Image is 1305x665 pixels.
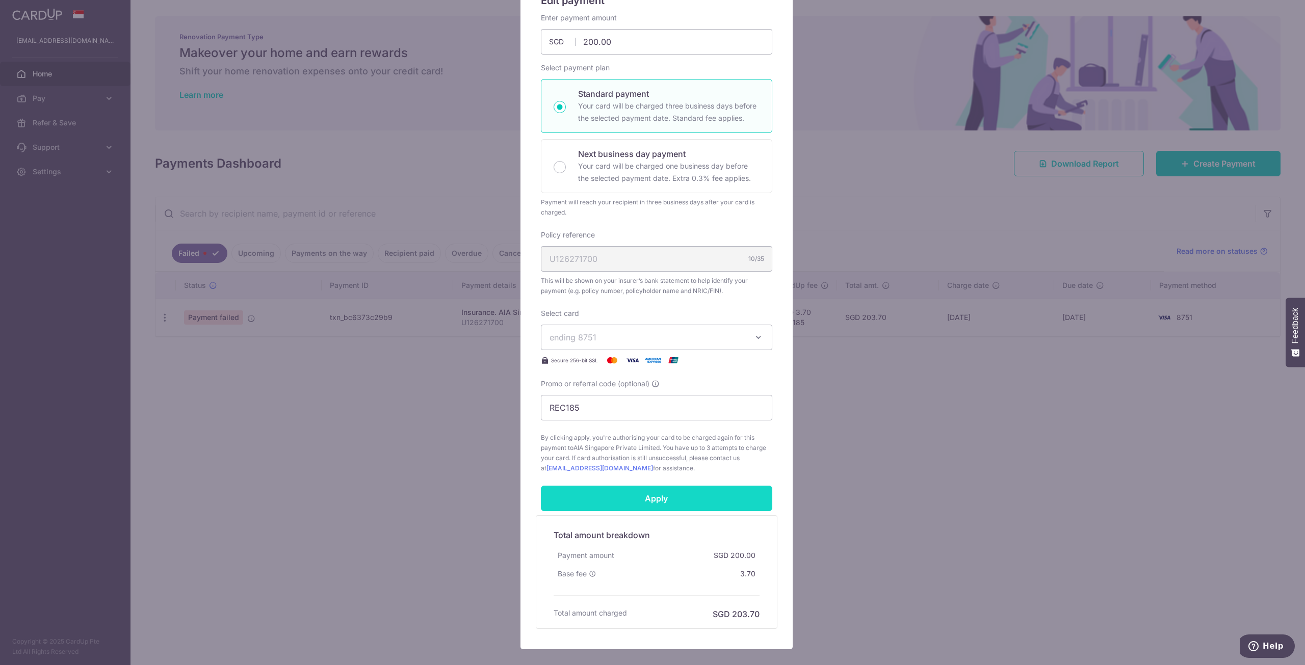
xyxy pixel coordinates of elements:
[622,354,643,366] img: Visa
[663,354,684,366] img: UnionPay
[554,546,618,565] div: Payment amount
[551,356,598,364] span: Secure 256-bit SSL
[1286,298,1305,367] button: Feedback - Show survey
[550,332,596,342] span: ending 8751
[541,230,595,240] label: Policy reference
[573,444,660,451] span: AIA Singapore Private Limited
[643,354,663,366] img: American Express
[549,37,576,47] span: SGD
[541,197,772,218] div: Payment will reach your recipient in three business days after your card is charged.
[541,486,772,511] input: Apply
[541,379,649,389] span: Promo or referral code (optional)
[546,464,653,472] a: [EMAIL_ADDRESS][DOMAIN_NAME]
[578,100,760,124] p: Your card will be charged three business days before the selected payment date. Standard fee appl...
[1240,634,1295,660] iframe: Opens a widget where you can find more information
[748,254,764,264] div: 10/35
[578,88,760,100] p: Standard payment
[541,308,579,318] label: Select card
[541,433,772,473] span: By clicking apply, you're authorising your card to be charged again for this payment to . You hav...
[713,608,760,620] h6: SGD 203.70
[710,546,760,565] div: SGD 200.00
[541,63,610,73] label: Select payment plan
[554,608,627,618] h6: Total amount charged
[554,529,760,541] h5: Total amount breakdown
[1291,308,1300,343] span: Feedback
[541,13,617,23] label: Enter payment amount
[736,565,760,583] div: 3.70
[558,569,587,579] span: Base fee
[578,160,760,184] p: Your card will be charged one business day before the selected payment date. Extra 0.3% fee applies.
[541,325,772,350] button: ending 8751
[578,148,760,160] p: Next business day payment
[541,29,772,55] input: 0.00
[602,354,622,366] img: Mastercard
[541,276,772,296] span: This will be shown on your insurer’s bank statement to help identify your payment (e.g. policy nu...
